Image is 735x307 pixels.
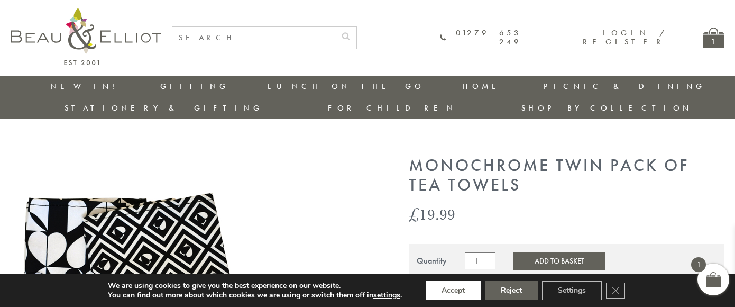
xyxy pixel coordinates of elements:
[485,281,538,300] button: Reject
[583,28,666,47] a: Login / Register
[160,81,229,92] a: Gifting
[417,256,447,266] div: Quantity
[65,103,263,113] a: Stationery & Gifting
[409,156,724,195] h1: Monochrome Twin Pack of Tea Towels
[703,28,724,48] a: 1
[373,291,400,300] button: settings
[51,81,122,92] a: New in!
[11,8,161,65] img: logo
[513,252,605,270] button: Add to Basket
[691,257,706,272] span: 1
[108,281,402,291] p: We are using cookies to give you the best experience on our website.
[426,281,481,300] button: Accept
[465,252,495,269] input: Product quantity
[328,103,456,113] a: For Children
[521,103,692,113] a: Shop by collection
[542,281,602,300] button: Settings
[463,81,505,92] a: Home
[108,291,402,300] p: You can find out more about which cookies we are using or switch them off in .
[172,27,335,49] input: SEARCH
[409,203,455,225] bdi: 19.99
[544,81,705,92] a: Picnic & Dining
[440,29,521,47] a: 01279 653 249
[606,283,625,299] button: Close GDPR Cookie Banner
[268,81,424,92] a: Lunch On The Go
[409,203,419,225] span: £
